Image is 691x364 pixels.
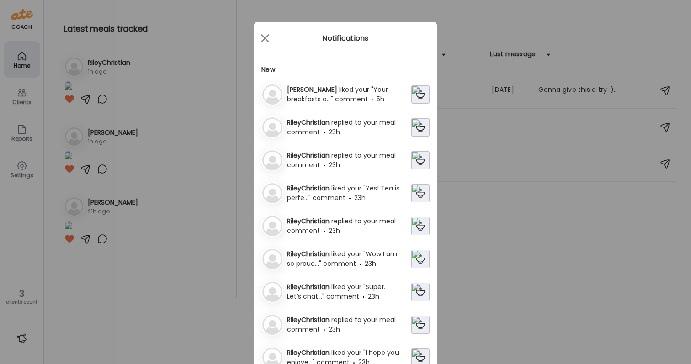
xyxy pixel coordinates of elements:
[287,151,396,169] span: replied to your meal comment
[287,216,331,226] span: RileyChristian
[287,85,388,104] span: liked your "Your breakfasts a..." comment
[411,184,430,202] img: images%2F0Y4bWpMhlRNX09ybTAqeUZ9kjce2%2FtlZMWOa8FXdDSFvgt4OK%2FqfnnC4LFRD8ZvwkzvBU4_240
[262,84,282,105] img: bg-avatar-default.svg
[262,183,282,203] img: bg-avatar-default.svg
[411,118,430,137] img: images%2F0Y4bWpMhlRNX09ybTAqeUZ9kjce2%2FENQdS4aSFm6rCtrIxVgi%2FzJcVQ4DKrXkmwk7uFGNh_240
[262,249,282,269] img: bg-avatar-default.svg
[287,315,396,334] span: replied to your meal comment
[262,282,282,302] img: bg-avatar-default.svg
[411,151,430,169] img: images%2F0Y4bWpMhlRNX09ybTAqeUZ9kjce2%2FDkmtBQRUv4kmeut0L2Bu%2FO86q0uJsxriR2Ukljuwq_240
[287,184,331,193] span: RileyChristian
[262,315,282,335] img: bg-avatar-default.svg
[411,316,430,334] img: images%2F0Y4bWpMhlRNX09ybTAqeUZ9kjce2%2FK0YTRzqH1Hb5TKViyXtS%2FPObpeG7VCB580ePgzJ5z_240
[287,249,331,258] span: RileyChristian
[329,160,340,169] span: 23h
[287,151,331,160] span: RileyChristian
[287,118,331,127] span: RileyChristian
[365,259,376,268] span: 23h
[261,65,430,74] h2: New
[262,117,282,137] img: bg-avatar-default.svg
[329,127,340,137] span: 23h
[411,217,430,235] img: images%2F0Y4bWpMhlRNX09ybTAqeUZ9kjce2%2FAzqE8FQIuSmqs2mN3CJA%2FeGM6CkEFElOPeenmTMfj_240
[411,283,430,301] img: images%2F0Y4bWpMhlRNX09ybTAqeUZ9kjce2%2Fv6M1c3N2jjeKctwxcJjM%2FSbCHhwmUI2pd1jXSfkH3_240
[287,216,396,235] span: replied to your meal comment
[329,226,340,235] span: 23h
[287,315,331,324] span: RileyChristian
[287,184,399,202] span: liked your "Yes! Tea is perfe..." comment
[411,250,430,268] img: images%2F0Y4bWpMhlRNX09ybTAqeUZ9kjce2%2FAzqE8FQIuSmqs2mN3CJA%2FeGM6CkEFElOPeenmTMfj_240
[287,348,331,357] span: RileyChristian
[411,85,430,104] img: images%2FaKA3qwz9oIT3bYHDbGi0vspnEph2%2FhTscJzmsUWQJ3gCz3nm9%2ForSPcML1g13AHcYX26wC_240
[368,292,379,301] span: 23h
[287,282,385,301] span: liked your "Super. Let’s chat..." comment
[287,249,397,268] span: liked your "Wow I am so proud..." comment
[254,33,437,44] div: Notifications
[287,85,339,94] span: [PERSON_NAME]
[287,282,331,291] span: RileyChristian
[377,95,384,104] span: 5h
[329,325,340,334] span: 23h
[262,150,282,170] img: bg-avatar-default.svg
[287,118,396,137] span: replied to your meal comment
[262,216,282,236] img: bg-avatar-default.svg
[354,193,366,202] span: 23h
